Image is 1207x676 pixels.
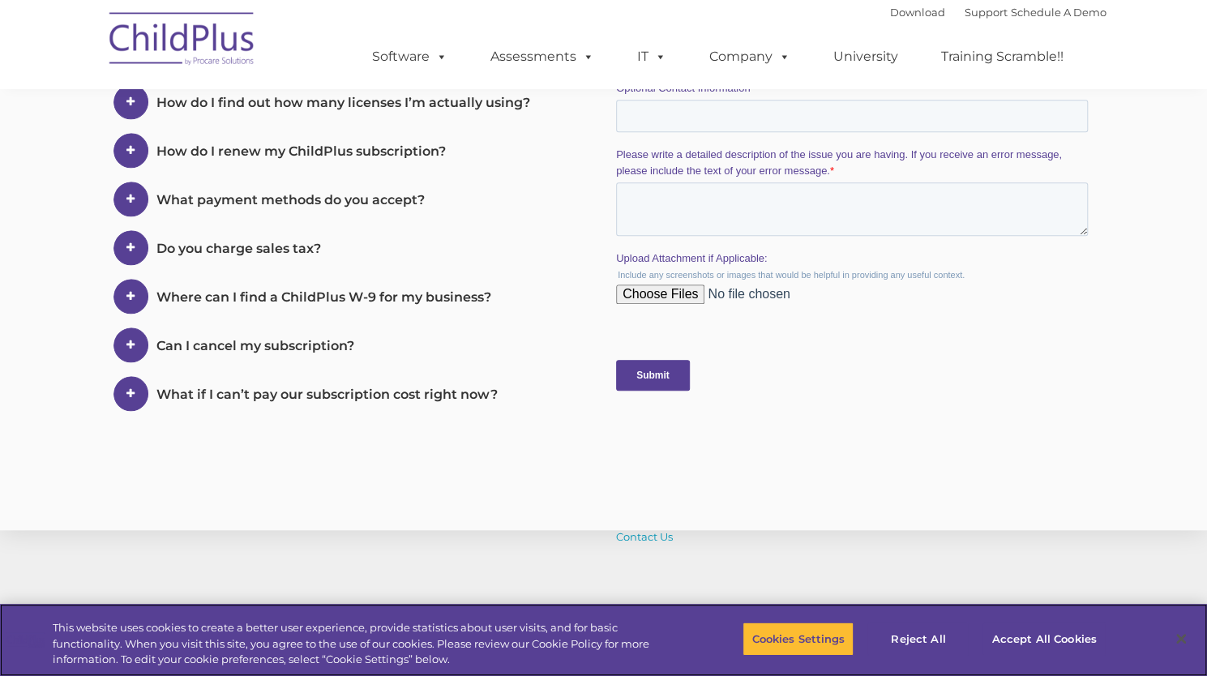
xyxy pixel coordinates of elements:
[693,41,807,73] a: Company
[890,6,945,19] a: Download
[1011,6,1106,19] a: Schedule A Demo
[621,41,683,73] a: IT
[156,338,354,353] span: Can I cancel my subscription?
[925,41,1080,73] a: Training Scramble!!
[356,41,464,73] a: Software
[743,622,854,656] button: Cookies Settings
[890,6,1106,19] font: |
[239,107,289,119] span: Last name
[817,41,914,73] a: University
[239,173,308,186] span: Phone number
[616,530,673,543] a: Contact Us
[474,41,610,73] a: Assessments
[1163,621,1199,657] button: Close
[156,289,491,305] span: Where can I find a ChildPlus W-9 for my business?
[965,6,1008,19] a: Support
[156,143,446,159] span: How do I renew my ChildPlus subscription?
[867,622,969,656] button: Reject All
[101,1,263,82] img: ChildPlus by Procare Solutions
[156,241,321,256] span: Do you charge sales tax?
[156,95,530,110] span: How do I find out how many licenses I’m actually using?
[982,622,1105,656] button: Accept All Cookies
[156,192,425,208] span: What payment methods do you accept?
[156,387,498,402] span: What if I can’t pay our subscription cost right now?
[53,620,664,668] div: This website uses cookies to create a better user experience, provide statistics about user visit...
